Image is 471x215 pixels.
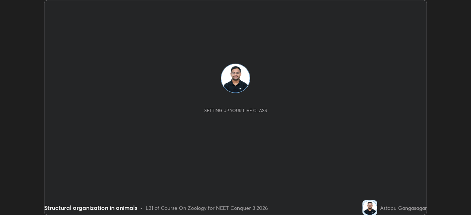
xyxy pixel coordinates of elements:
[140,204,143,212] div: •
[44,203,137,212] div: Structural organization in animals
[362,200,377,215] img: d1b7a413427d42e489de1ed330548ff1.jpg
[221,64,250,93] img: d1b7a413427d42e489de1ed330548ff1.jpg
[380,204,427,212] div: Astapu Gangasagar
[204,108,267,113] div: Setting up your live class
[146,204,268,212] div: L31 of Course On Zoology for NEET Conquer 3 2026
